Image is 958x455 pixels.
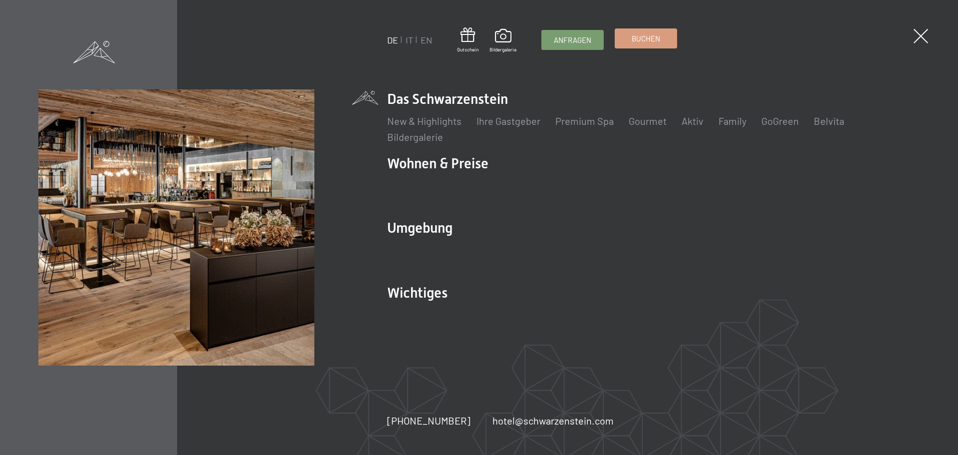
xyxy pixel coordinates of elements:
a: Gourmet [629,115,667,127]
span: Buchen [632,33,660,44]
span: Anfragen [554,35,591,45]
a: Anfragen [542,30,603,49]
a: Aktiv [682,115,704,127]
a: Bildergalerie [489,29,516,53]
a: New & Highlights [387,115,462,127]
a: GoGreen [761,115,799,127]
span: Bildergalerie [489,46,516,53]
a: [PHONE_NUMBER] [387,414,471,428]
a: hotel@schwarzenstein.com [492,414,614,428]
a: Belvita [814,115,844,127]
span: Gutschein [457,46,479,53]
a: Premium Spa [555,115,614,127]
a: Bildergalerie [387,131,443,143]
span: [PHONE_NUMBER] [387,415,471,427]
a: Family [718,115,746,127]
a: Ihre Gastgeber [477,115,540,127]
a: Buchen [615,29,677,48]
a: Gutschein [457,27,479,53]
a: IT [406,34,413,45]
a: DE [387,34,398,45]
a: EN [421,34,432,45]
